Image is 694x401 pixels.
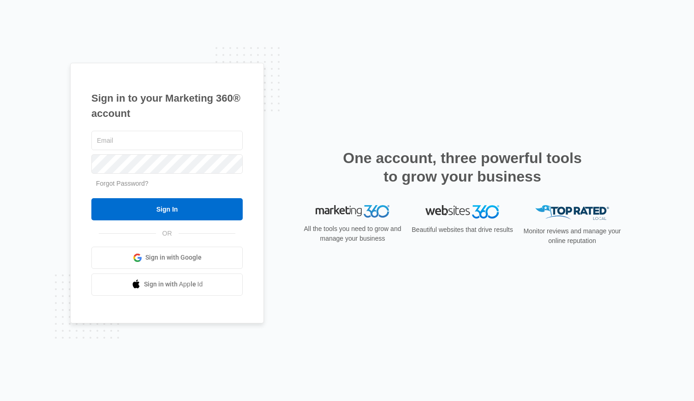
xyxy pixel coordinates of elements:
[91,131,243,150] input: Email
[91,273,243,296] a: Sign in with Apple Id
[535,205,609,220] img: Top Rated Local
[145,253,202,262] span: Sign in with Google
[91,247,243,269] a: Sign in with Google
[520,226,624,246] p: Monitor reviews and manage your online reputation
[340,149,585,186] h2: One account, three powerful tools to grow your business
[144,279,203,289] span: Sign in with Apple Id
[91,198,243,220] input: Sign In
[156,229,179,238] span: OR
[316,205,389,218] img: Marketing 360
[96,180,149,187] a: Forgot Password?
[301,224,404,243] p: All the tools you need to grow and manage your business
[91,91,243,121] h1: Sign in to your Marketing 360® account
[411,225,514,235] p: Beautiful websites that drive results
[425,205,499,219] img: Websites 360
